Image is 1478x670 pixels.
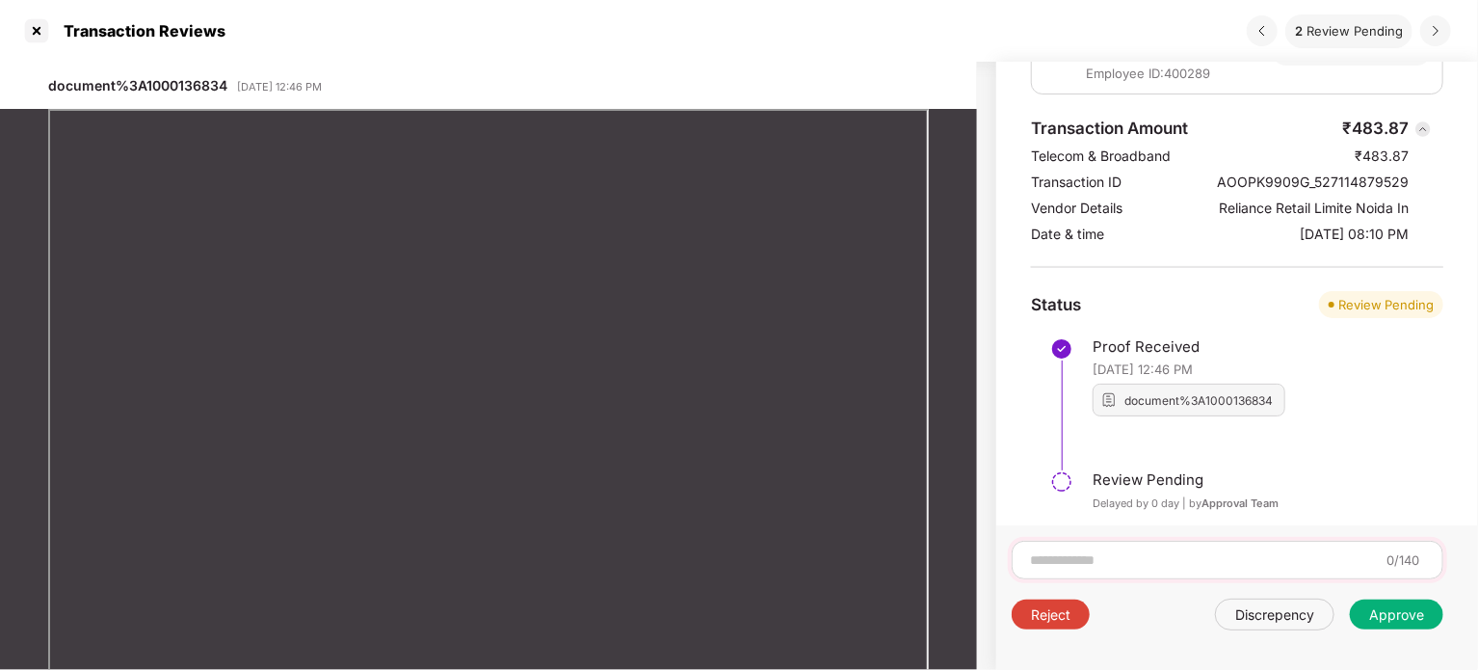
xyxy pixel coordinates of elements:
[1254,23,1270,39] img: svg+xml;base64,PHN2ZyBpZD0iRHJvcGRvd24tMzJ4MzIiIHhtbG5zPSJodHRwOi8vd3d3LnczLm9yZy8yMDAwL3N2ZyIgd2...
[1031,173,1122,191] div: Transaction ID
[1093,361,1285,378] div: [DATE] 12:46 PM
[1355,147,1409,165] div: ₹483.87
[1338,295,1434,314] div: Review Pending
[1031,605,1070,624] div: Reject
[1300,225,1409,243] div: [DATE] 08:10 PM
[1342,118,1409,139] div: ₹483.87
[1386,552,1419,569] div: 0/140
[1217,173,1409,191] div: AOOPK9909G_527114879529
[1101,392,1117,408] img: svg+xml;base64,PHN2ZyB4bWxucz0iaHR0cDovL3d3dy53My5vcmcvMjAwMC9zdmciIHdpZHRoPSIxNiIgaGVpZ2h0PSIxNi...
[1413,120,1433,139] img: svg+xml;base64,PHN2ZyBpZD0iQmFjay0zMngzMiIgeG1sbnM9Imh0dHA6Ly93d3cudzMub3JnLzIwMDAvc3ZnIiB3aWR0aD...
[1031,225,1104,243] div: Date & time
[1031,147,1171,165] div: Telecom & Broadband
[1031,294,1081,315] div: Status
[1306,23,1403,40] div: Review Pending
[1428,23,1443,39] img: svg+xml;base64,PHN2ZyBpZD0iRHJvcGRvd24tMzJ4MzIiIHhtbG5zPSJodHRwOi8vd3d3LnczLm9yZy8yMDAwL3N2ZyIgd2...
[1050,470,1073,494] img: svg+xml;base64,PHN2ZyBpZD0iU3RlcC1QZW5kaW5nLTMyeDMyIiB4bWxucz0iaHR0cDovL3d3dy53My5vcmcvMjAwMC9zdm...
[1201,496,1279,510] span: Approval Team
[1093,470,1279,490] div: Review Pending
[237,81,322,94] div: [DATE] 12:46 PM
[1050,337,1073,361] img: svg+xml;base64,PHN2ZyBpZD0iU3RlcC1Eb25lLTMyeDMyIiB4bWxucz0iaHR0cDovL3d3dy53My5vcmcvMjAwMC9zdmciIH...
[1124,394,1273,407] div: document%3A1000136834
[1235,605,1314,624] div: Discrepency
[1093,496,1201,510] span: Delayed by 0 day | by
[1295,23,1303,40] div: 2
[52,21,225,40] div: Transaction Reviews
[1219,199,1409,217] div: Reliance Retail Limite Noida In
[1031,199,1122,217] div: Vendor Details
[1086,65,1273,82] div: Employee ID: 400289
[1031,118,1188,139] div: Transaction Amount
[1369,605,1424,624] div: Approve
[48,76,227,94] div: document%3A1000136834
[1093,337,1285,357] div: Proof Received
